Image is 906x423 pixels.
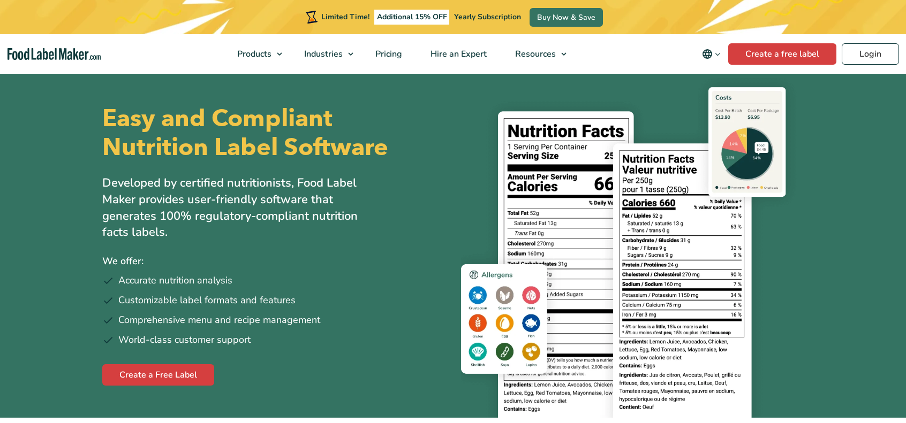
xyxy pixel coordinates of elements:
a: Resources [501,34,572,74]
span: Resources [512,48,557,60]
span: Yearly Subscription [454,12,521,22]
h1: Easy and Compliant Nutrition Label Software [102,104,444,162]
p: We offer: [102,253,445,269]
span: Additional 15% OFF [374,10,450,25]
button: Change language [694,43,728,65]
span: Industries [301,48,344,60]
span: Pricing [372,48,403,60]
a: Create a free label [728,43,836,65]
span: World-class customer support [118,333,251,347]
span: Products [234,48,273,60]
a: Food Label Maker homepage [7,48,101,60]
span: Accurate nutrition analysis [118,273,232,288]
a: Buy Now & Save [530,8,603,27]
a: Hire an Expert [417,34,499,74]
p: Developed by certified nutritionists, Food Label Maker provides user-friendly software that gener... [102,175,381,241]
a: Create a Free Label [102,364,214,386]
a: Login [842,43,899,65]
span: Comprehensive menu and recipe management [118,313,320,327]
a: Pricing [361,34,414,74]
a: Products [223,34,288,74]
span: Limited Time! [321,12,369,22]
span: Hire an Expert [427,48,488,60]
a: Industries [290,34,359,74]
span: Customizable label formats and features [118,293,296,307]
